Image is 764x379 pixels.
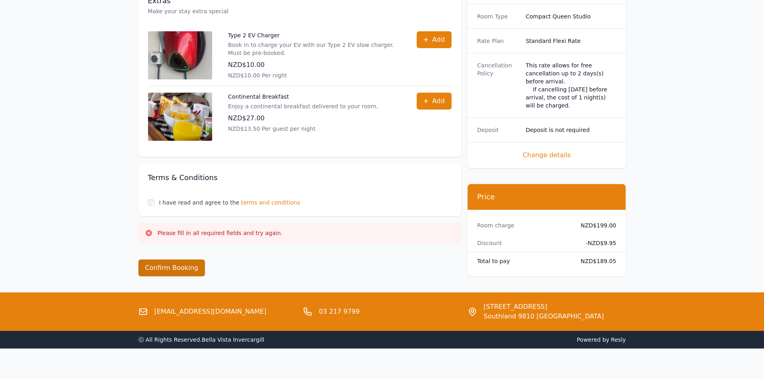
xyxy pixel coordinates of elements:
p: NZD$13.50 Per guest per night [228,125,378,133]
dt: Room charge [477,221,568,229]
p: Type 2 EV Charger [228,31,401,39]
dd: NZD$189.05 [574,257,616,265]
dt: Total to pay [477,257,568,265]
img: Continental Breakfast [148,93,212,141]
span: Add [432,35,445,45]
p: Continental Breakfast [228,93,378,101]
p: Make your stay extra special [148,7,452,15]
dd: - NZD$9.95 [574,239,616,247]
button: Add [417,31,452,48]
h3: Price [477,192,616,202]
dt: Room Type [477,12,519,20]
button: Confirm Booking [138,259,205,276]
dt: Cancellation Policy [477,61,519,109]
a: [EMAIL_ADDRESS][DOMAIN_NAME] [154,307,267,316]
img: Type 2 EV Charger [148,31,212,79]
dd: NZD$199.00 [574,221,616,229]
p: NZD$27.00 [228,113,378,123]
a: Resly [611,336,626,343]
p: Enjoy a continental breakfast delivered to your room. [228,102,378,110]
dt: Rate Plan [477,37,519,45]
label: I have read and agree to the [159,199,239,206]
span: Add [432,96,445,106]
div: This rate allows for free cancellation up to 2 days(s) before arrival. If cancelling [DATE] befor... [526,61,616,109]
dt: Deposit [477,126,519,134]
dd: Deposit is not required [526,126,616,134]
span: Change details [477,150,616,160]
span: [STREET_ADDRESS] [484,302,604,312]
span: terms and conditions [241,199,300,207]
dd: Compact Queen Studio [526,12,616,20]
span: ⓒ All Rights Reserved. Bella Vista Invercargill [138,336,264,343]
span: Southland 9810 [GEOGRAPHIC_DATA] [484,312,604,321]
span: Powered by [385,336,626,344]
button: Add [417,93,452,109]
dd: Standard Flexi Rate [526,37,616,45]
p: NZD$10.00 Per night [228,71,401,79]
a: 03 217 9799 [319,307,360,316]
p: NZD$10.00 [228,60,401,70]
dt: Discount [477,239,568,247]
p: Please fill in all required fields and try again. [158,229,283,237]
p: Book in to charge your EV with our Type 2 EV slow charger. Must be pre-booked. [228,41,401,57]
h3: Terms & Conditions [148,173,452,182]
